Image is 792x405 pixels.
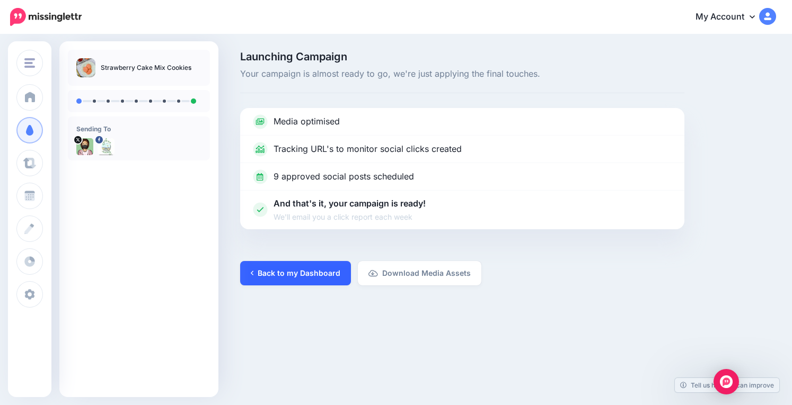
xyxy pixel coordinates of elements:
span: Launching Campaign [240,51,684,62]
p: 9 approved social posts scheduled [274,170,414,184]
p: And that's it, your campaign is ready! [274,197,426,223]
img: menu.png [24,58,35,68]
p: Strawberry Cake Mix Cookies [101,62,191,73]
a: My Account [685,4,776,30]
a: Back to my Dashboard [240,261,351,285]
img: 239548622_253181613296953_2733591880358692221_n-bsa154131.jpg [98,138,115,155]
a: Tell us how we can improve [675,378,779,392]
div: Open Intercom Messenger [714,369,739,394]
img: 068fb659ccacfa508cb2645d70de9dc4_thumb.jpg [76,58,95,77]
a: Download Media Assets [358,261,481,285]
img: mXwErruL-1674.jpg [76,138,93,155]
h4: Sending To [76,125,201,133]
span: Your campaign is almost ready to go, we're just applying the final touches. [240,67,684,81]
span: We'll email you a click report each week [274,211,426,223]
p: Media optimised [274,115,340,129]
p: Tracking URL's to monitor social clicks created [274,142,462,156]
img: Missinglettr [10,8,82,26]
